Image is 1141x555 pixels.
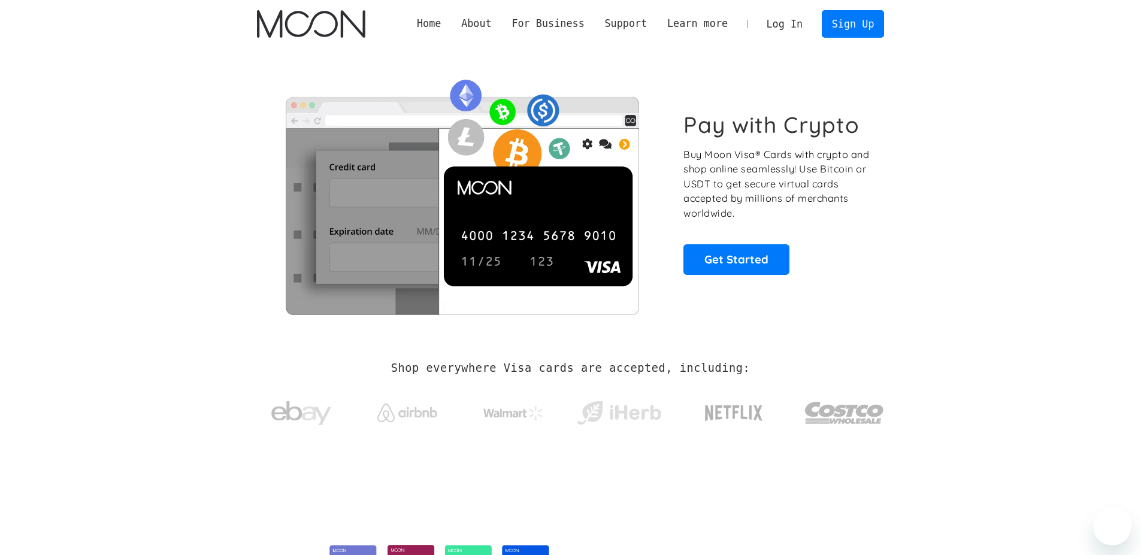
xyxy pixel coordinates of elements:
[407,16,451,31] a: Home
[604,16,647,31] div: Support
[257,71,667,314] img: Moon Cards let you spend your crypto anywhere Visa is accepted.
[257,10,365,38] a: home
[822,10,884,37] a: Sign Up
[257,10,365,38] img: Moon Logo
[667,16,728,31] div: Learn more
[257,383,346,438] a: ebay
[451,16,501,31] div: About
[574,386,664,435] a: iHerb
[362,392,452,428] a: Airbnb
[391,362,750,375] h2: Shop everywhere Visa cards are accepted, including:
[377,404,437,422] img: Airbnb
[574,398,664,429] img: iHerb
[680,386,788,434] a: Netflix
[483,406,543,420] img: Walmart
[468,394,558,426] a: Walmart
[804,378,885,441] a: Costco
[683,147,871,221] p: Buy Moon Visa® Cards with crypto and shop online seamlessly! Use Bitcoin or USDT to get secure vi...
[512,16,584,31] div: For Business
[502,16,595,31] div: For Business
[683,111,859,138] h1: Pay with Crypto
[756,11,813,37] a: Log In
[683,244,789,274] a: Get Started
[657,16,738,31] div: Learn more
[461,16,492,31] div: About
[804,390,885,435] img: Costco
[1093,507,1131,545] iframe: Button to launch messaging window
[271,395,331,432] img: ebay
[595,16,657,31] div: Support
[704,398,764,428] img: Netflix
